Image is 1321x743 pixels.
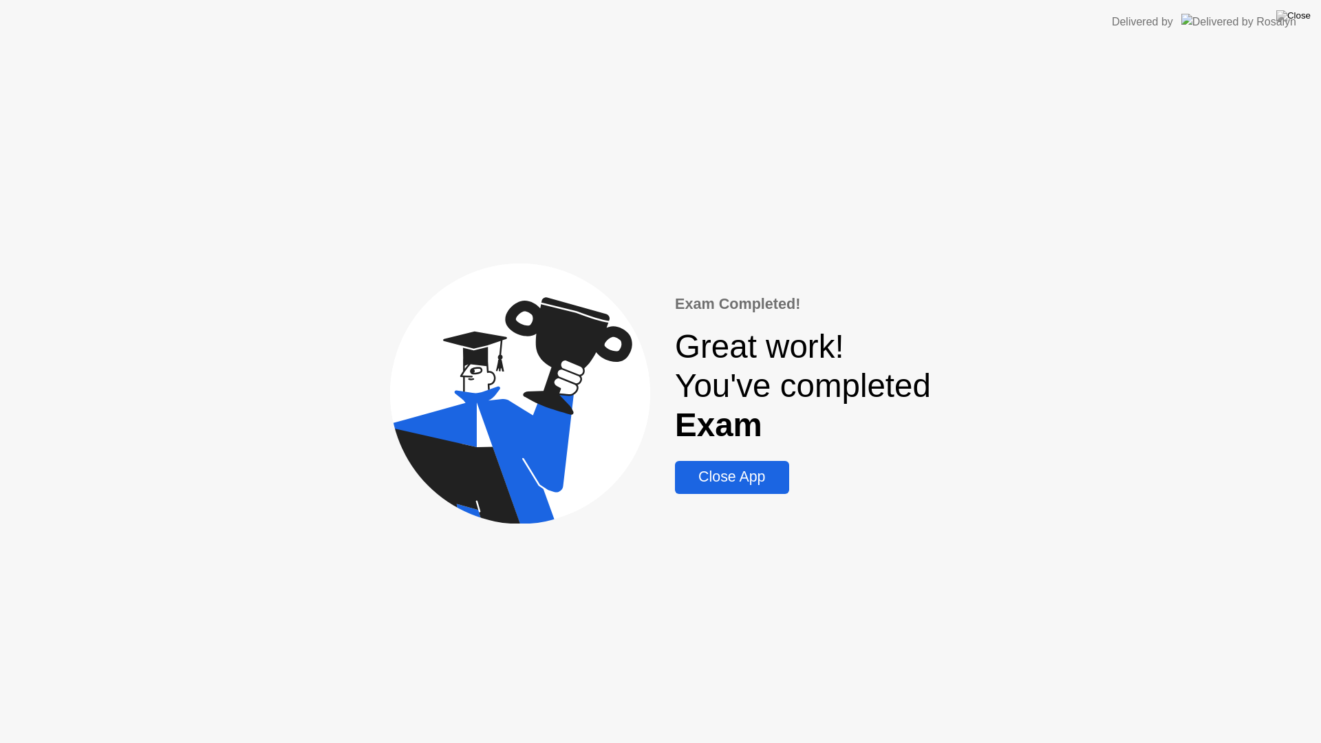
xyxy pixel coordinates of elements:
img: Close [1276,10,1311,21]
div: Exam Completed! [675,293,931,315]
button: Close App [675,461,788,494]
div: Delivered by [1112,14,1173,30]
img: Delivered by Rosalyn [1181,14,1296,30]
div: Great work! You've completed [675,327,931,444]
div: Close App [679,469,784,486]
b: Exam [675,407,762,443]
